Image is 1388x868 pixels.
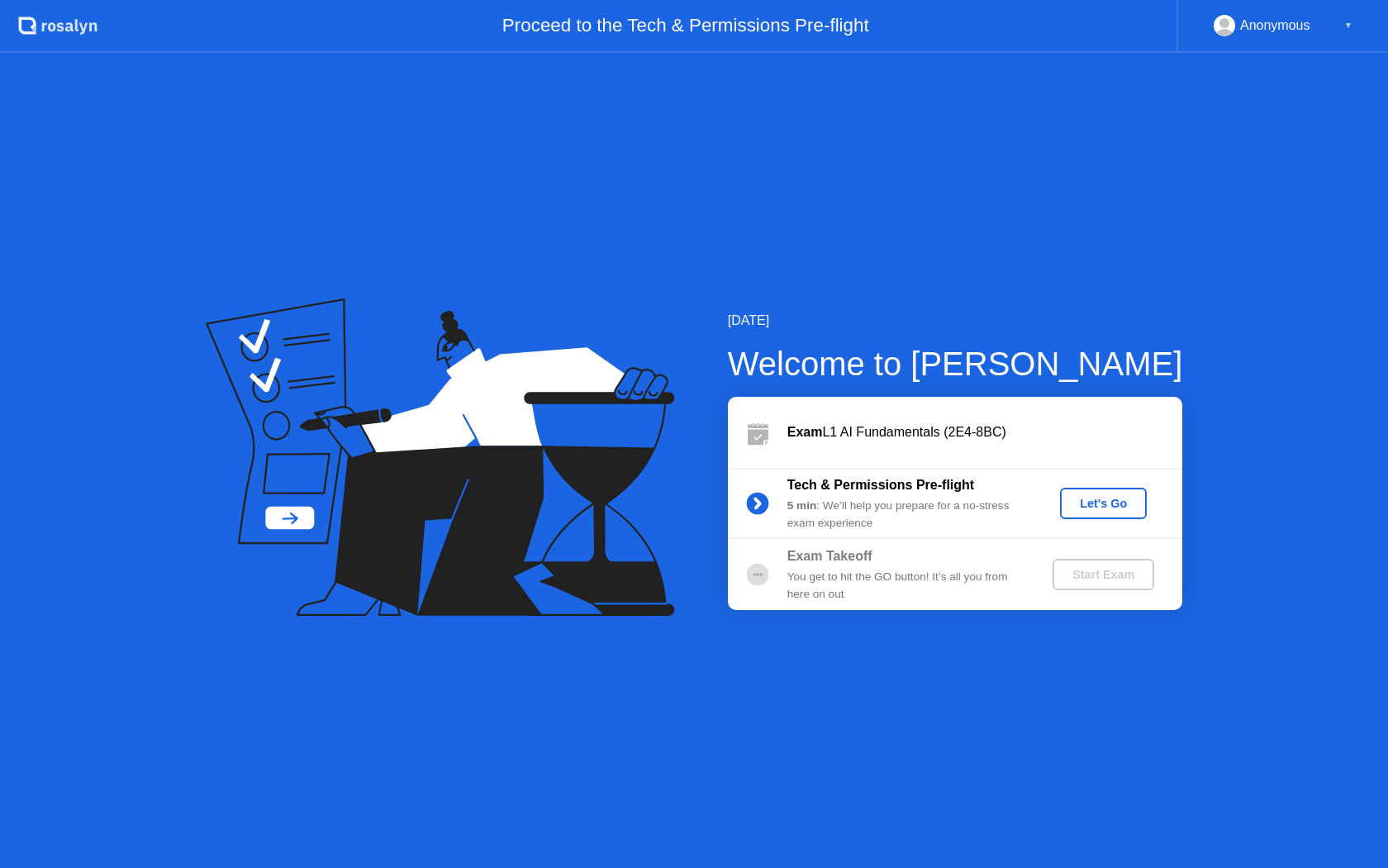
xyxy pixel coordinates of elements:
[787,499,817,512] b: 5 min
[787,569,1025,603] div: You get to hit the GO button! It’s all you from here on out
[1059,568,1148,581] div: Start Exam
[1344,15,1352,36] div: ▼
[1060,488,1147,519] button: Let's Go
[787,498,1025,532] div: : We’ll help you prepare for a no-stress exam experience
[787,425,823,439] b: Exam
[1067,497,1140,510] div: Let's Go
[1053,559,1154,590] button: Start Exam
[728,311,1183,331] div: [DATE]
[1240,15,1310,36] div: Anonymous
[728,339,1183,389] div: Welcome to [PERSON_NAME]
[787,422,1182,442] div: L1 AI Fundamentals (2E4-8BC)
[787,478,974,492] b: Tech & Permissions Pre-flight
[787,549,872,563] b: Exam Takeoff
